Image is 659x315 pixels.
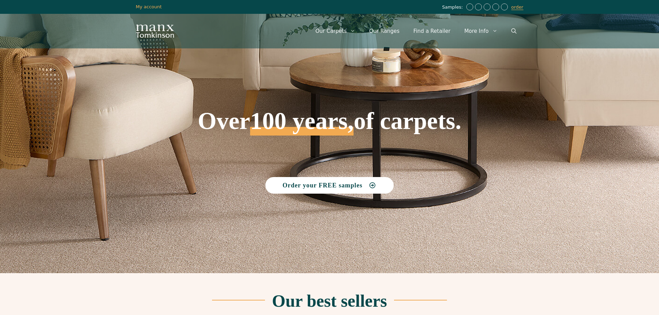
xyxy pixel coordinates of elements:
h2: Our best sellers [272,292,387,309]
a: order [511,4,523,10]
span: Order your FREE samples [283,182,363,188]
img: Manx Tomkinson [136,25,174,38]
a: Open Search Bar [504,21,523,41]
a: Order your FREE samples [265,177,394,194]
a: My account [136,4,162,9]
a: More Info [457,21,504,41]
a: Our Carpets [309,21,363,41]
a: Our Ranges [362,21,406,41]
span: Samples: [442,4,465,10]
span: 100 years, [250,115,354,136]
h1: Over of carpets. [136,59,523,136]
nav: Primary [309,21,523,41]
a: Find a Retailer [406,21,457,41]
